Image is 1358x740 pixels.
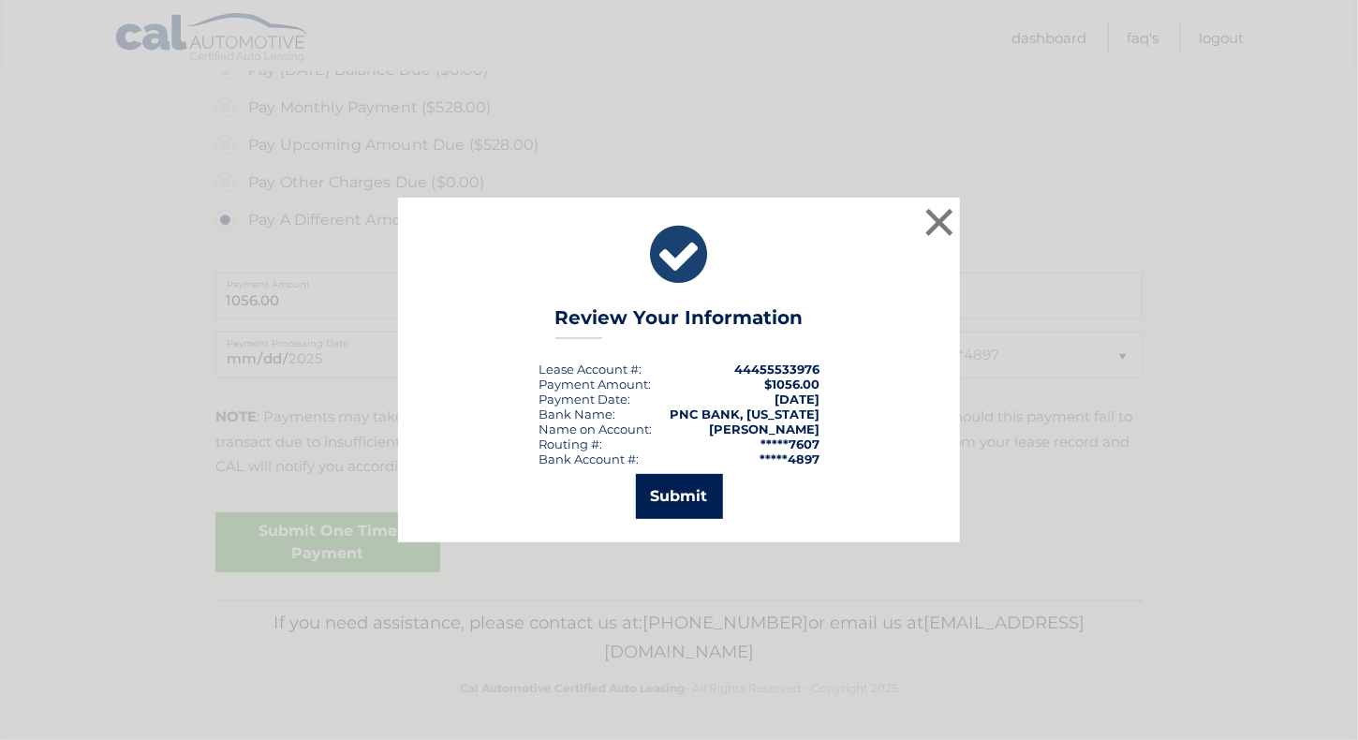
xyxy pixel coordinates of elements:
button: × [921,203,958,241]
strong: [PERSON_NAME] [709,422,819,437]
div: Lease Account #: [539,362,642,377]
div: : [539,392,630,407]
div: Payment Amount: [539,377,651,392]
span: Payment Date [539,392,627,407]
button: Submit [636,474,723,519]
strong: 44455533976 [734,362,819,377]
div: Bank Name: [539,407,615,422]
div: Name on Account: [539,422,652,437]
div: Routing #: [539,437,602,451]
strong: PNC BANK, [US_STATE] [670,407,819,422]
h3: Review Your Information [555,306,804,339]
div: Bank Account #: [539,451,639,466]
span: [DATE] [775,392,819,407]
span: $1056.00 [764,377,819,392]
